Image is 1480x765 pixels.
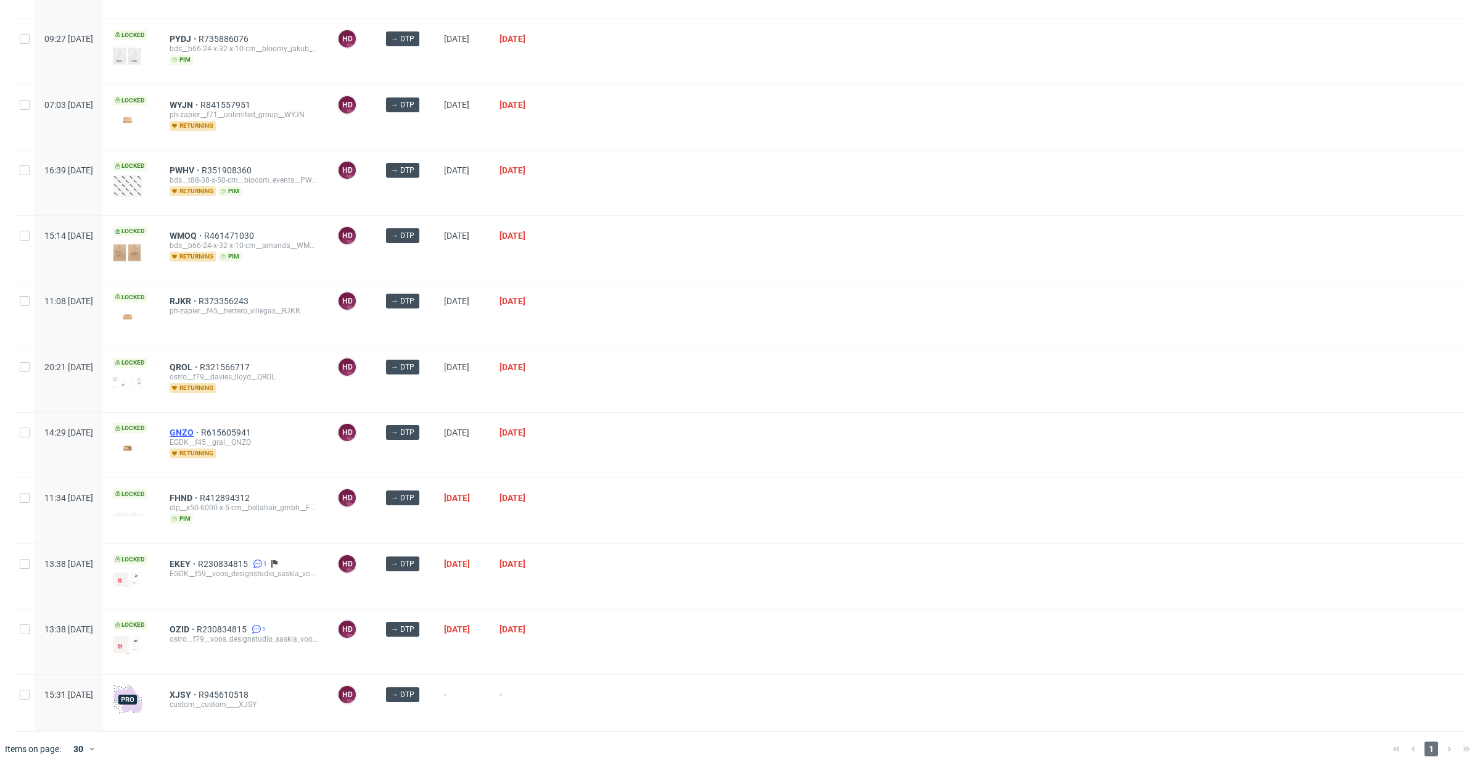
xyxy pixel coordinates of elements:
span: WMOQ [170,231,204,241]
span: Items on page: [5,743,61,755]
div: ph-zapier__f71__unlimited_group__WYJN [170,110,318,120]
a: R230834815 [197,624,249,634]
div: bds__b66-24-x-32-x-10-cm__bloomy_jakub_wojtacki__PYDJ [170,44,318,54]
figcaption: HD [339,621,356,638]
span: 09:27 [DATE] [44,34,93,44]
img: version_two_editor_design [113,511,142,516]
span: R945610518 [199,690,251,700]
span: PWHV [170,165,202,175]
span: pim [170,514,193,524]
span: → DTP [391,427,414,438]
a: RJKR [170,296,199,306]
span: FHND [170,493,200,503]
a: PYDJ [170,34,199,44]
span: [DATE] [499,296,525,306]
span: Locked [113,358,147,368]
div: EGDK__f45__gral__GNZO [170,437,318,447]
span: 13:38 [DATE] [44,559,93,569]
span: - [499,690,544,716]
span: returning [170,383,216,393]
a: R321566717 [200,362,252,372]
div: bds__b66-24-x-32-x-10-cm__amanda__WMOQ [170,241,318,250]
span: 13:38 [DATE] [44,624,93,634]
div: 30 [66,740,88,758]
div: bds__t88-38-x-50-cm__biocom_events__PWHV [170,175,318,185]
span: Locked [113,30,147,40]
img: version_two_editor_design [113,308,142,325]
a: R230834815 [198,559,250,569]
span: 07:03 [DATE] [44,100,93,110]
span: Locked [113,292,147,302]
figcaption: HD [339,424,356,441]
span: [DATE] [499,624,525,634]
span: [DATE] [444,231,469,241]
figcaption: HD [339,489,356,507]
span: Locked [113,96,147,105]
figcaption: HD [339,358,356,376]
span: [DATE] [499,559,525,569]
img: version_two_editor_design.png [113,636,142,654]
span: → DTP [391,492,414,503]
figcaption: HD [339,96,356,114]
span: [DATE] [444,362,469,372]
a: OZID [170,624,197,634]
span: [DATE] [444,34,469,44]
div: ph-zapier__f45__herrero_villegas__RJKR [170,306,318,316]
span: 1 [263,559,267,569]
img: pro-icon.017ec5509f39f3e742e3.png [113,685,142,714]
span: 20:21 [DATE] [44,362,93,372]
span: returning [170,449,216,458]
span: → DTP [391,99,414,110]
a: R412894312 [200,493,252,503]
span: [DATE] [444,165,469,175]
span: pim [170,55,193,65]
img: version_two_editor_design [113,175,142,197]
span: R615605941 [201,428,253,437]
a: R351908360 [202,165,254,175]
span: Locked [113,489,147,499]
a: EKEY [170,559,198,569]
span: [DATE] [444,428,469,437]
span: Locked [113,226,147,236]
span: → DTP [391,624,414,635]
a: 1 [250,559,267,569]
div: dlp__x50-6000-x-5-cm__bellahair_gmbh__FHND [170,503,318,513]
span: 15:14 [DATE] [44,231,93,241]
span: [DATE] [444,559,470,569]
span: 14:29 [DATE] [44,428,93,437]
span: → DTP [391,296,414,307]
span: [DATE] [499,165,525,175]
span: pim [218,186,242,196]
span: QROL [170,362,200,372]
span: Locked [113,620,147,630]
span: [DATE] [444,624,470,634]
figcaption: HD [339,227,356,244]
span: returning [170,121,216,131]
span: [DATE] [444,100,469,110]
a: WYJN [170,100,200,110]
a: R841557951 [200,100,253,110]
a: XJSY [170,690,199,700]
span: → DTP [391,33,414,44]
span: R373356243 [199,296,251,306]
div: custom__custom____XJSY [170,700,318,709]
img: version_two_editor_design [113,440,142,457]
span: 11:34 [DATE] [44,493,93,503]
div: ostro__f79__voos_designstudio_saskia_voos__OZID [170,634,318,644]
span: 1 [262,624,266,634]
img: version_two_editor_design.png [113,377,142,387]
span: [DATE] [444,296,469,306]
span: [DATE] [499,493,525,503]
span: → DTP [391,558,414,569]
a: R735886076 [199,34,251,44]
span: → DTP [391,689,414,700]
